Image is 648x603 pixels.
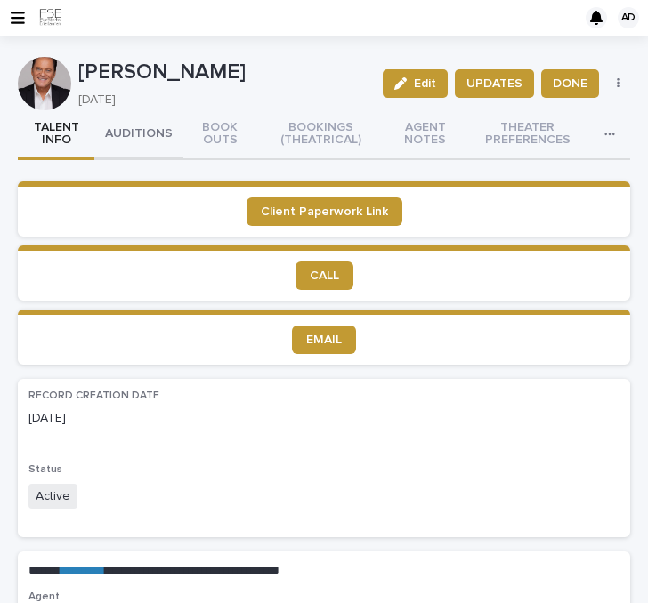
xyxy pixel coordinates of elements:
[383,69,448,98] button: Edit
[553,75,587,92] span: DONE
[466,110,589,160] button: THEATER PREFERENCES
[94,110,183,160] button: AUDITIONS
[78,92,361,108] p: [DATE]
[296,261,353,290] a: CALL
[384,110,466,160] button: AGENT NOTES
[28,409,620,428] p: [DATE]
[414,77,436,90] span: Edit
[257,110,385,160] button: BOOKINGS (THEATRICAL)
[261,205,388,218] span: Client Paperwork Link
[306,334,342,346] span: EMAIL
[466,75,522,92] span: UPDATES
[39,6,62,29] img: 9JgRvJ3ETPGCJDhvPVA5
[28,484,77,510] span: Active
[28,591,60,602] span: Agent
[28,464,62,475] span: Status
[28,390,159,401] span: RECORD CREATION DATE
[18,110,94,160] button: TALENT INFO
[247,197,402,226] a: Client Paperwork Link
[541,69,599,98] button: DONE
[618,7,639,28] div: AD
[183,110,257,160] button: BOOK OUTS
[310,269,339,282] span: CALL
[292,326,356,354] a: EMAIL
[78,60,369,85] p: [PERSON_NAME]
[455,69,534,98] button: UPDATES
